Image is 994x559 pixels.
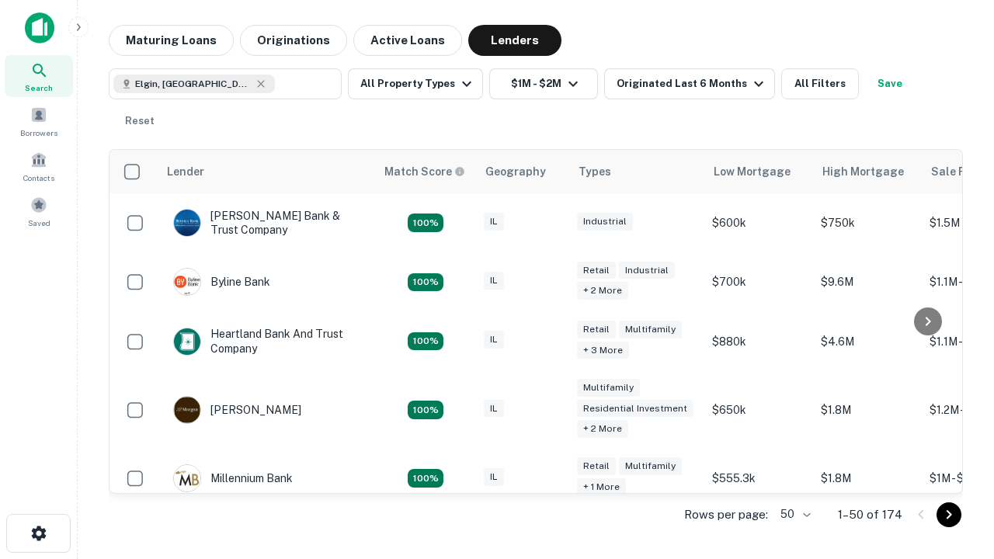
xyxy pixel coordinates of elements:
div: Industrial [577,213,633,231]
a: Contacts [5,145,73,187]
th: Capitalize uses an advanced AI algorithm to match your search with the best lender. The match sco... [375,150,476,193]
div: Retail [577,321,616,339]
div: Industrial [619,262,675,279]
div: Multifamily [619,457,682,475]
div: Matching Properties: 24, hasApolloMatch: undefined [408,401,443,419]
div: Lender [167,162,204,181]
a: Saved [5,190,73,232]
div: Heartland Bank And Trust Company [173,327,360,355]
td: $880k [704,311,813,370]
button: All Property Types [348,68,483,99]
div: Matching Properties: 20, hasApolloMatch: undefined [408,332,443,351]
td: $4.6M [813,311,922,370]
h6: Match Score [384,163,462,180]
button: Go to next page [937,502,961,527]
td: $650k [704,371,813,450]
div: High Mortgage [822,162,904,181]
div: IL [484,400,504,418]
div: IL [484,213,504,231]
td: $1.8M [813,371,922,450]
th: Low Mortgage [704,150,813,193]
div: Millennium Bank [173,464,293,492]
div: Types [579,162,611,181]
div: Matching Properties: 16, hasApolloMatch: undefined [408,469,443,488]
div: Geography [485,162,546,181]
img: picture [174,210,200,236]
img: picture [174,328,200,355]
img: capitalize-icon.png [25,12,54,43]
div: IL [484,272,504,290]
span: Contacts [23,172,54,184]
button: Originated Last 6 Months [604,68,775,99]
div: Residential Investment [577,400,693,418]
div: [PERSON_NAME] Bank & Trust Company [173,209,360,237]
div: [PERSON_NAME] [173,396,301,424]
p: Rows per page: [684,505,768,524]
th: Geography [476,150,569,193]
span: Borrowers [20,127,57,139]
a: Borrowers [5,100,73,142]
span: Saved [28,217,50,229]
th: High Mortgage [813,150,922,193]
div: IL [484,331,504,349]
a: Search [5,55,73,97]
td: $600k [704,193,813,252]
button: $1M - $2M [489,68,598,99]
button: Active Loans [353,25,462,56]
div: + 3 more [577,342,629,359]
td: $555.3k [704,449,813,508]
div: 50 [774,503,813,526]
button: Save your search to get updates of matches that match your search criteria. [865,68,915,99]
button: Maturing Loans [109,25,234,56]
td: $750k [813,193,922,252]
button: Lenders [468,25,561,56]
div: Matching Properties: 28, hasApolloMatch: undefined [408,214,443,232]
iframe: Chat Widget [916,385,994,460]
div: Originated Last 6 Months [617,75,768,93]
div: Byline Bank [173,268,270,296]
div: Matching Properties: 18, hasApolloMatch: undefined [408,273,443,292]
th: Lender [158,150,375,193]
div: Multifamily [619,321,682,339]
div: Capitalize uses an advanced AI algorithm to match your search with the best lender. The match sco... [384,163,465,180]
button: Originations [240,25,347,56]
td: $700k [704,252,813,311]
div: Multifamily [577,379,640,397]
span: Search [25,82,53,94]
button: All Filters [781,68,859,99]
img: picture [174,397,200,423]
p: 1–50 of 174 [838,505,902,524]
button: Reset [115,106,165,137]
div: Retail [577,262,616,279]
td: $9.6M [813,252,922,311]
div: + 1 more [577,478,626,496]
span: Elgin, [GEOGRAPHIC_DATA], [GEOGRAPHIC_DATA] [135,77,252,91]
div: Low Mortgage [714,162,791,181]
td: $1.8M [813,449,922,508]
div: Retail [577,457,616,475]
div: + 2 more [577,420,628,438]
div: + 2 more [577,282,628,300]
img: picture [174,269,200,295]
img: picture [174,465,200,491]
th: Types [569,150,704,193]
div: IL [484,468,504,486]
